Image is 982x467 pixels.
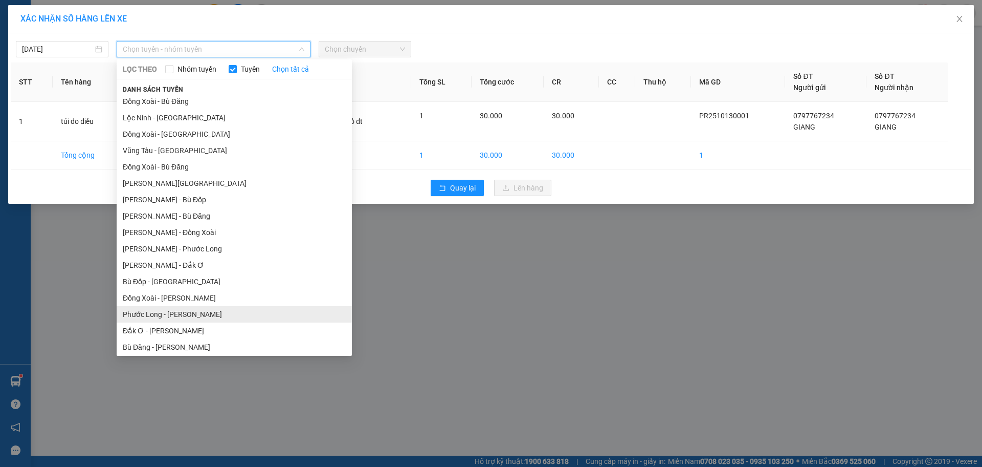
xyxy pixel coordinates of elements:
li: Đồng Xoài - [GEOGRAPHIC_DATA] [117,126,352,142]
span: Tuyến [237,63,264,75]
div: GIANG [80,33,145,46]
li: Bù Đăng - [PERSON_NAME] [117,339,352,355]
td: 1 [411,141,472,169]
li: [PERSON_NAME] - Phước Long [117,241,352,257]
span: Gửi: [9,10,25,20]
li: Đồng Xoài - Bù Đăng [117,93,352,110]
span: Danh sách tuyến [117,85,190,94]
td: 30.000 [544,141,599,169]
span: 0797767234 [793,112,834,120]
th: CC [599,62,635,102]
span: Người gửi [793,83,826,92]
span: rollback [439,184,446,193]
li: [PERSON_NAME] - Đắk Ơ [117,257,352,273]
input: 13/10/2025 [22,44,93,55]
th: Tổng cước [472,62,544,102]
th: Mã GD [691,62,786,102]
li: Vũng Tàu - [GEOGRAPHIC_DATA] [117,142,352,159]
li: Đồng Xoài - [PERSON_NAME] [117,290,352,306]
span: Số ĐT [793,72,813,80]
div: GIANG [9,33,73,46]
td: 30.000 [472,141,544,169]
th: Thu hộ [635,62,691,102]
li: Đồng Xoài - Bù Đăng [117,159,352,175]
span: Nhóm tuyến [173,63,220,75]
button: uploadLên hàng [494,180,551,196]
td: túi do điều [53,102,124,141]
button: Close [945,5,974,34]
span: down [299,46,305,52]
div: VP Quận 5 [80,9,145,33]
span: Chọn tuyến - nhóm tuyến [123,41,304,57]
li: [PERSON_NAME] - Bù Đăng [117,208,352,224]
span: Chọn chuyến [325,41,405,57]
th: Tên hàng [53,62,124,102]
span: Quay lại [450,182,476,194]
span: GIANG [875,123,897,131]
span: 1 [419,112,423,120]
li: Đắk Ơ - [PERSON_NAME] [117,323,352,339]
td: 1 [691,141,786,169]
span: 30.000 [552,112,574,120]
li: [PERSON_NAME][GEOGRAPHIC_DATA] [117,175,352,192]
span: Nhận: [80,10,105,20]
li: Phước Long - [PERSON_NAME] [117,306,352,323]
span: PR2510130001 [699,112,749,120]
li: Lộc Ninh - [GEOGRAPHIC_DATA] [117,110,352,126]
td: Tổng cộng [53,141,124,169]
th: Tổng SL [411,62,472,102]
button: rollbackQuay lại [431,180,484,196]
div: 30.000 [8,66,75,78]
span: close [955,15,964,23]
th: STT [11,62,53,102]
li: [PERSON_NAME] - Đồng Xoài [117,224,352,241]
a: Chọn tất cả [272,63,309,75]
span: CR : [8,67,24,78]
span: 0797767234 [875,112,916,120]
li: [PERSON_NAME] - Bù Đốp [117,192,352,208]
td: 1 [11,102,53,141]
span: 30.000 [480,112,502,120]
span: GIANG [793,123,815,131]
span: XÁC NHẬN SỐ HÀNG LÊN XE [20,14,127,24]
th: CR [544,62,599,102]
span: LỌC THEO [123,63,157,75]
span: Người nhận [875,83,913,92]
span: Số ĐT [875,72,894,80]
div: VP Phú Riềng [9,9,73,33]
li: Bù Đốp - [GEOGRAPHIC_DATA] [117,273,352,290]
